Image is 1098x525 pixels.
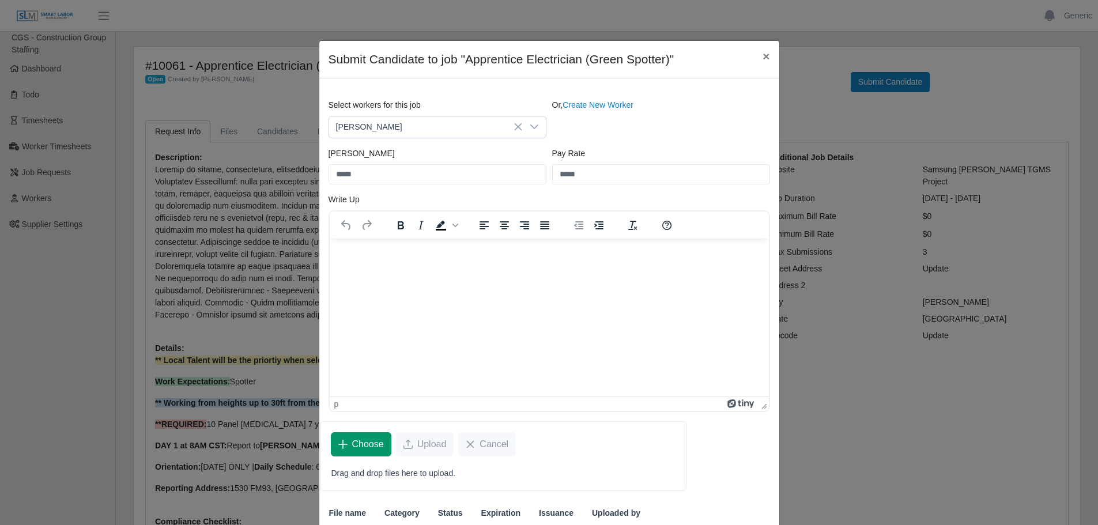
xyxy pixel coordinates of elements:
[329,148,395,160] label: [PERSON_NAME]
[330,239,769,396] iframe: Rich Text Area
[563,100,633,109] a: Create New Worker
[623,217,643,233] button: Clear formatting
[763,50,769,63] span: ×
[337,217,356,233] button: Undo
[391,217,410,233] button: Bold
[552,148,586,160] label: Pay Rate
[357,217,376,233] button: Redo
[757,397,769,411] div: Press the Up and Down arrow keys to resize the editor.
[334,399,339,409] div: p
[592,507,640,519] span: Uploaded by
[458,432,516,456] button: Cancel
[657,217,677,233] button: Help
[495,217,514,233] button: Align center
[331,467,676,479] p: Drag and drop files here to upload.
[384,507,420,519] span: Category
[329,116,523,138] span: Israel Gomez Barroso
[329,50,674,69] h4: Submit Candidate to job "Apprentice Electrician (Green Spotter)"
[438,507,463,519] span: Status
[329,99,421,111] label: Select workers for this job
[753,41,779,71] button: Close
[727,399,756,409] a: Powered by Tiny
[474,217,494,233] button: Align left
[431,217,460,233] div: Background color Black
[329,507,367,519] span: File name
[396,432,454,456] button: Upload
[549,99,773,138] div: Or,
[535,217,554,233] button: Justify
[589,217,609,233] button: Increase indent
[515,217,534,233] button: Align right
[539,507,573,519] span: Issuance
[352,437,384,451] span: Choose
[569,217,588,233] button: Decrease indent
[481,507,520,519] span: Expiration
[331,432,391,456] button: Choose
[417,437,447,451] span: Upload
[411,217,431,233] button: Italic
[480,437,508,451] span: Cancel
[329,194,360,206] label: Write Up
